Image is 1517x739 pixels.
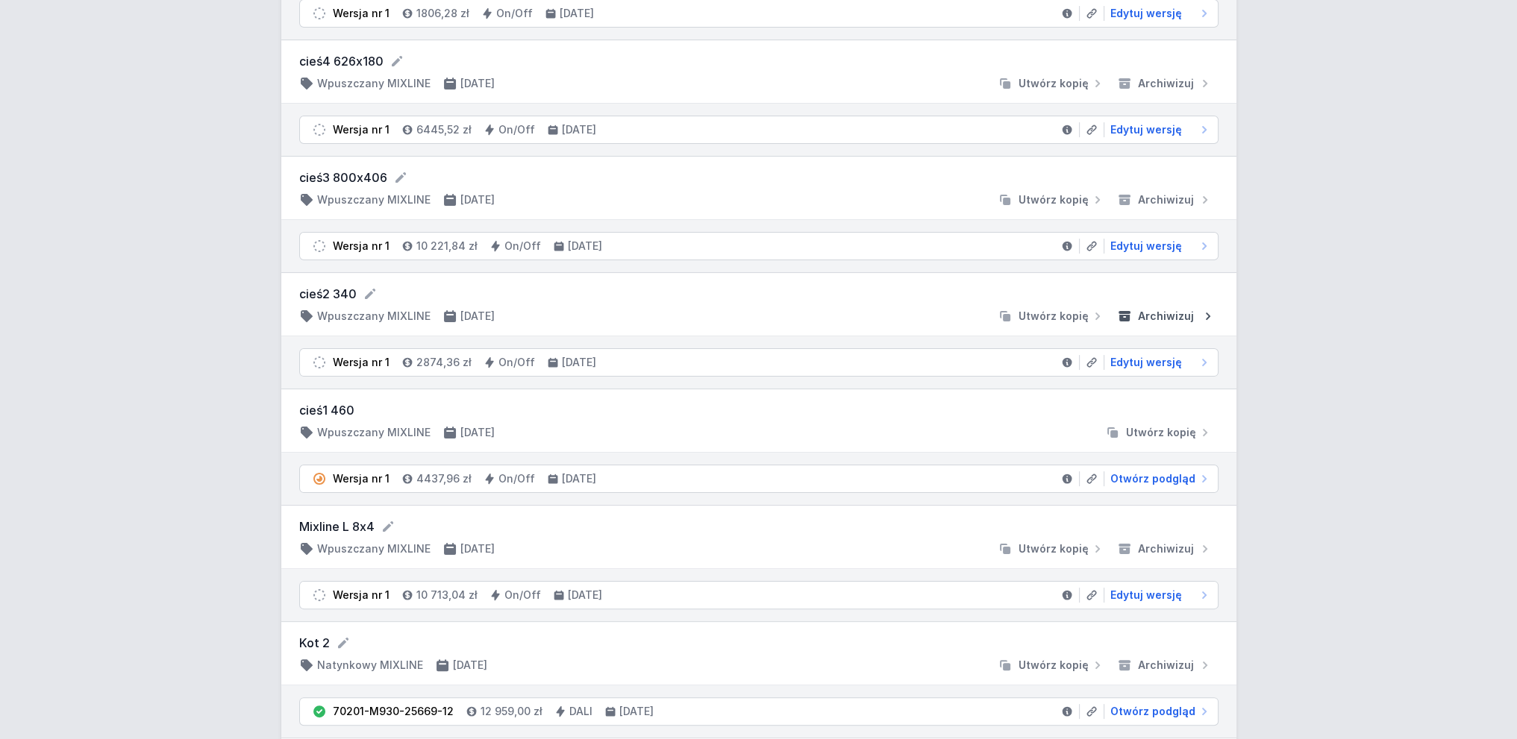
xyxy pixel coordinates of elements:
[460,425,495,440] h4: [DATE]
[1104,471,1212,486] a: Otwórz podgląd
[1111,309,1219,324] button: Archiwizuj
[1019,309,1089,324] span: Utwórz kopię
[1104,588,1212,603] a: Edytuj wersję
[1110,239,1182,254] span: Edytuj wersję
[1110,355,1182,370] span: Edytuj wersję
[1019,658,1089,673] span: Utwórz kopię
[333,471,390,486] div: Wersja nr 1
[481,704,542,719] h4: 12 959,00 zł
[496,6,533,21] h4: On/Off
[299,285,1219,303] form: cieś2 340
[1099,425,1219,440] button: Utwórz kopię
[416,122,472,137] h4: 6445,52 zł
[317,76,431,91] h4: Wpuszczany MIXLINE
[416,471,472,486] h4: 4437,96 zł
[1104,704,1212,719] a: Otwórz podgląd
[568,239,602,254] h4: [DATE]
[562,122,596,137] h4: [DATE]
[460,76,495,91] h4: [DATE]
[992,658,1111,673] button: Utwórz kopię
[1126,425,1196,440] span: Utwórz kopię
[992,309,1111,324] button: Utwórz kopię
[381,519,395,534] button: Edytuj nazwę projektu
[1111,658,1219,673] button: Archiwizuj
[1104,122,1212,137] a: Edytuj wersję
[1111,541,1219,556] button: Archiwizuj
[504,239,541,254] h4: On/Off
[1111,76,1219,91] button: Archiwizuj
[312,471,327,486] img: pending.svg
[568,588,602,603] h4: [DATE]
[1110,471,1195,486] span: Otwórz podgląd
[460,541,495,556] h4: [DATE]
[333,6,390,21] div: Wersja nr 1
[1110,588,1182,603] span: Edytuj wersję
[336,635,351,650] button: Edytuj nazwę projektu
[1019,76,1089,91] span: Utwórz kopię
[460,192,495,207] h4: [DATE]
[363,286,378,301] button: Edytuj nazwę projektu
[1110,704,1195,719] span: Otwórz podgląd
[1019,192,1089,207] span: Utwórz kopię
[312,122,327,137] img: draft.svg
[569,704,592,719] h4: DALI
[619,704,654,719] h4: [DATE]
[416,239,478,254] h4: 10 221,84 zł
[1138,309,1194,324] span: Archiwizuj
[504,588,541,603] h4: On/Off
[299,518,1219,535] form: Mixline L 8x4
[317,192,431,207] h4: Wpuszczany MIXLINE
[1111,192,1219,207] button: Archiwizuj
[416,355,472,370] h4: 2874,36 zł
[299,52,1219,70] form: cieś4 626x180
[393,170,408,185] button: Edytuj nazwę projektu
[317,309,431,324] h4: Wpuszczany MIXLINE
[560,6,594,21] h4: [DATE]
[299,169,1219,186] form: cieś3 800x406
[562,355,596,370] h4: [DATE]
[317,541,431,556] h4: Wpuszczany MIXLINE
[333,122,390,137] div: Wersja nr 1
[317,658,423,673] h4: Natynkowy MIXLINE
[1138,192,1194,207] span: Archiwizuj
[416,6,469,21] h4: 1806,28 zł
[1110,122,1182,137] span: Edytuj wersję
[1104,6,1212,21] a: Edytuj wersję
[1138,658,1194,673] span: Archiwizuj
[1138,76,1194,91] span: Archiwizuj
[992,76,1111,91] button: Utwórz kopię
[312,6,327,21] img: draft.svg
[498,122,535,137] h4: On/Off
[317,425,431,440] h4: Wpuszczany MIXLINE
[333,588,390,603] div: Wersja nr 1
[312,588,327,603] img: draft.svg
[992,192,1111,207] button: Utwórz kopię
[333,239,390,254] div: Wersja nr 1
[498,355,535,370] h4: On/Off
[333,704,454,719] div: 70201-M930-25669-12
[312,239,327,254] img: draft.svg
[1110,6,1182,21] span: Edytuj wersję
[460,309,495,324] h4: [DATE]
[1104,239,1212,254] a: Edytuj wersję
[1019,541,1089,556] span: Utwórz kopię
[992,541,1111,556] button: Utwórz kopię
[299,401,1219,419] h3: cieś1 460
[333,355,390,370] div: Wersja nr 1
[562,471,596,486] h4: [DATE]
[390,54,404,69] button: Edytuj nazwę projektu
[416,588,478,603] h4: 10 713,04 zł
[453,658,487,673] h4: [DATE]
[312,355,327,370] img: draft.svg
[1104,355,1212,370] a: Edytuj wersję
[498,471,535,486] h4: On/Off
[299,634,1219,652] form: Kot 2
[1138,541,1194,556] span: Archiwizuj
